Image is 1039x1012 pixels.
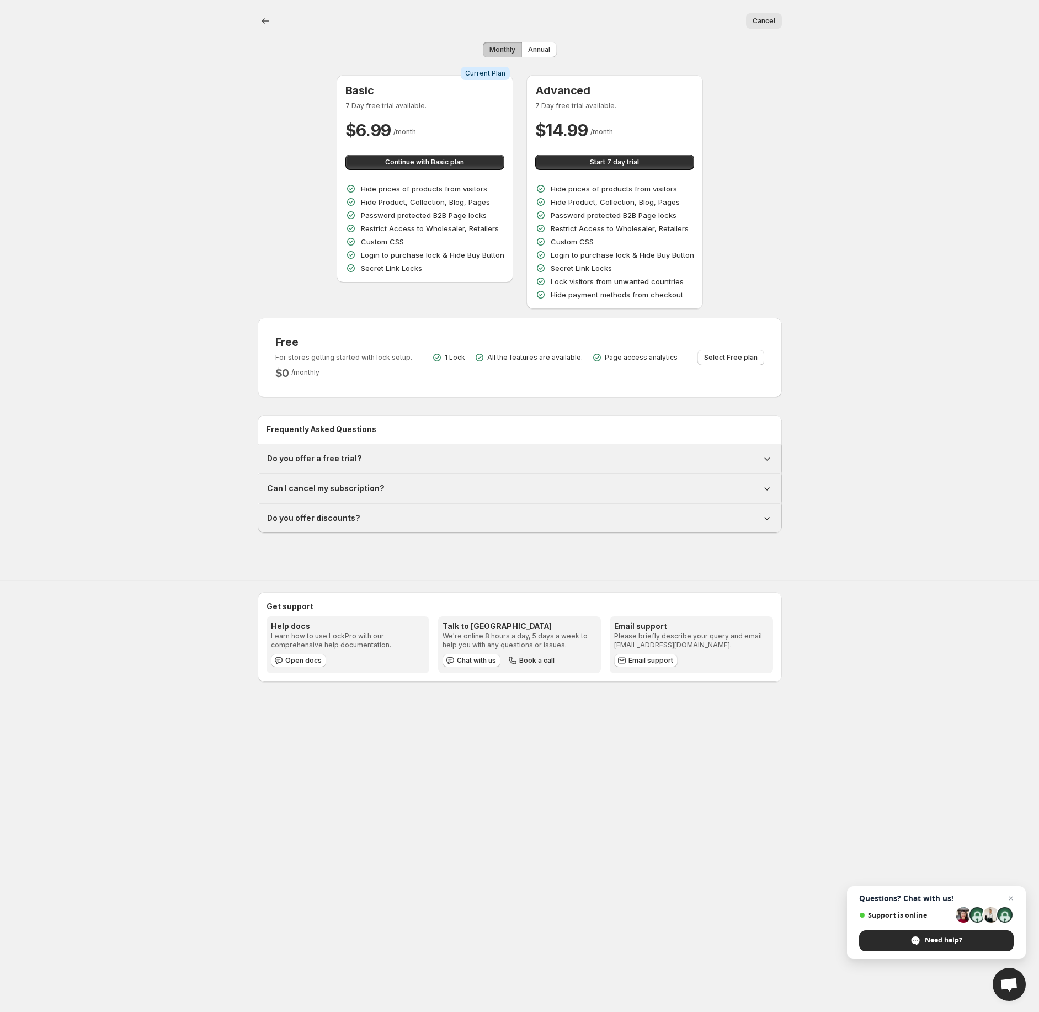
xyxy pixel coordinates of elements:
button: Monthly [483,42,522,57]
button: Cancel [746,13,782,29]
p: Hide prices of products from visitors [551,183,677,194]
p: 7 Day free trial available. [535,102,694,110]
span: Need help? [925,935,962,945]
h3: Email support [614,621,768,632]
p: Login to purchase lock & Hide Buy Button [551,249,694,260]
button: Select Free plan [697,350,764,365]
button: Continue with Basic plan [345,155,504,170]
h3: Advanced [535,84,694,97]
span: Current Plan [465,69,505,78]
p: Restrict Access to Wholesaler, Retailers [551,223,689,234]
span: Annual [528,45,550,54]
span: Open docs [285,656,322,665]
p: For stores getting started with lock setup. [275,353,412,362]
span: Start 7 day trial [590,158,639,167]
h1: Can I cancel my subscription? [267,483,385,494]
p: Custom CSS [361,236,404,247]
button: Chat with us [443,654,500,667]
h2: Frequently Asked Questions [267,424,773,435]
a: Email support [614,654,678,667]
span: / month [590,127,613,136]
p: Secret Link Locks [361,263,422,274]
p: Page access analytics [605,353,678,362]
p: Learn how to use LockPro with our comprehensive help documentation. [271,632,425,649]
h1: Do you offer a free trial? [267,453,362,464]
button: Annual [521,42,557,57]
p: Custom CSS [551,236,594,247]
p: All the features are available. [487,353,583,362]
button: back [258,13,273,29]
span: Chat with us [457,656,496,665]
p: Hide payment methods from checkout [551,289,683,300]
p: Password protected B2B Page locks [361,210,487,221]
p: Hide Product, Collection, Blog, Pages [361,196,490,207]
p: Hide Product, Collection, Blog, Pages [551,196,680,207]
span: Need help? [859,930,1014,951]
span: / monthly [291,368,319,376]
h3: Talk to [GEOGRAPHIC_DATA] [443,621,596,632]
h3: Basic [345,84,504,97]
span: Email support [628,656,673,665]
h3: Help docs [271,621,425,632]
p: Hide prices of products from visitors [361,183,487,194]
h2: Get support [267,601,773,612]
button: Start 7 day trial [535,155,694,170]
p: Please briefly describe your query and email [EMAIL_ADDRESS][DOMAIN_NAME]. [614,632,768,649]
span: / month [393,127,416,136]
p: Restrict Access to Wholesaler, Retailers [361,223,499,234]
h3: Free [275,335,412,349]
p: We're online 8 hours a day, 5 days a week to help you with any questions or issues. [443,632,596,649]
button: Book a call [505,654,559,667]
h2: $ 6.99 [345,119,392,141]
span: Continue with Basic plan [385,158,464,167]
p: Secret Link Locks [551,263,612,274]
p: Password protected B2B Page locks [551,210,676,221]
span: Cancel [753,17,775,25]
span: Select Free plan [704,353,758,362]
a: Open chat [993,968,1026,1001]
span: Book a call [519,656,555,665]
span: Support is online [859,911,952,919]
h1: Do you offer discounts? [267,513,360,524]
p: 1 Lock [445,353,465,362]
a: Open docs [271,654,326,667]
p: 7 Day free trial available. [345,102,504,110]
h2: $ 14.99 [535,119,588,141]
h2: $ 0 [275,366,290,380]
span: Monthly [489,45,515,54]
span: Questions? Chat with us! [859,894,1014,903]
p: Login to purchase lock & Hide Buy Button [361,249,504,260]
p: Lock visitors from unwanted countries [551,276,684,287]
